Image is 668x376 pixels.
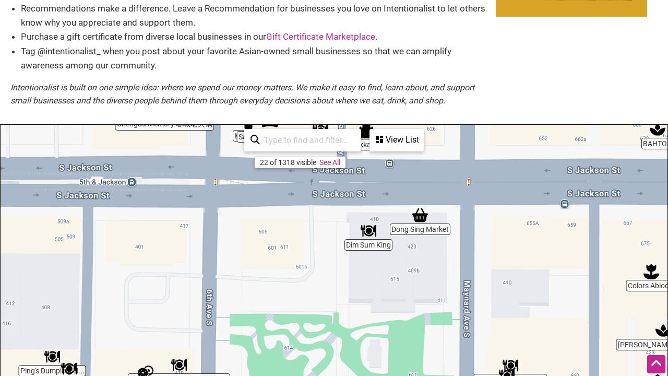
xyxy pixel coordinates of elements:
div: Colors Abloom [643,264,659,279]
li: Tag @intentionalist_ when you post about your favorite Asian-owned small businesses so that we ca... [21,44,485,73]
div: Dim Sum King [361,223,376,239]
div: Scroll Back to Top [647,355,665,373]
div: 22 of 1318 visible [260,158,316,167]
a: See All [319,158,340,167]
div: Dong Sing Market [412,207,428,223]
div: Kau Kau BBQ Restaurant [503,358,518,373]
div: See a list of the visible businesses [369,129,424,151]
div: Ping's Dumpling House [44,349,60,365]
li: Recommendations make a difference. Leave a Recommendation for businesses you love on Intentionali... [21,2,485,30]
div: A + Hong Kong Kitchen [171,357,187,373]
a: Gift Certificate Marketplace [266,31,375,42]
div: BAHTOH [650,122,665,137]
em: Intentionalist is built on one simple idea: where we spend our money matters. We make it easy to ... [10,83,474,106]
li: Purchase a gift certificate from diverse local businesses in our . [21,30,485,44]
div: View List [371,130,423,150]
div: Type to search and filter [244,129,361,151]
input: Type to find and filter... [260,130,355,150]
